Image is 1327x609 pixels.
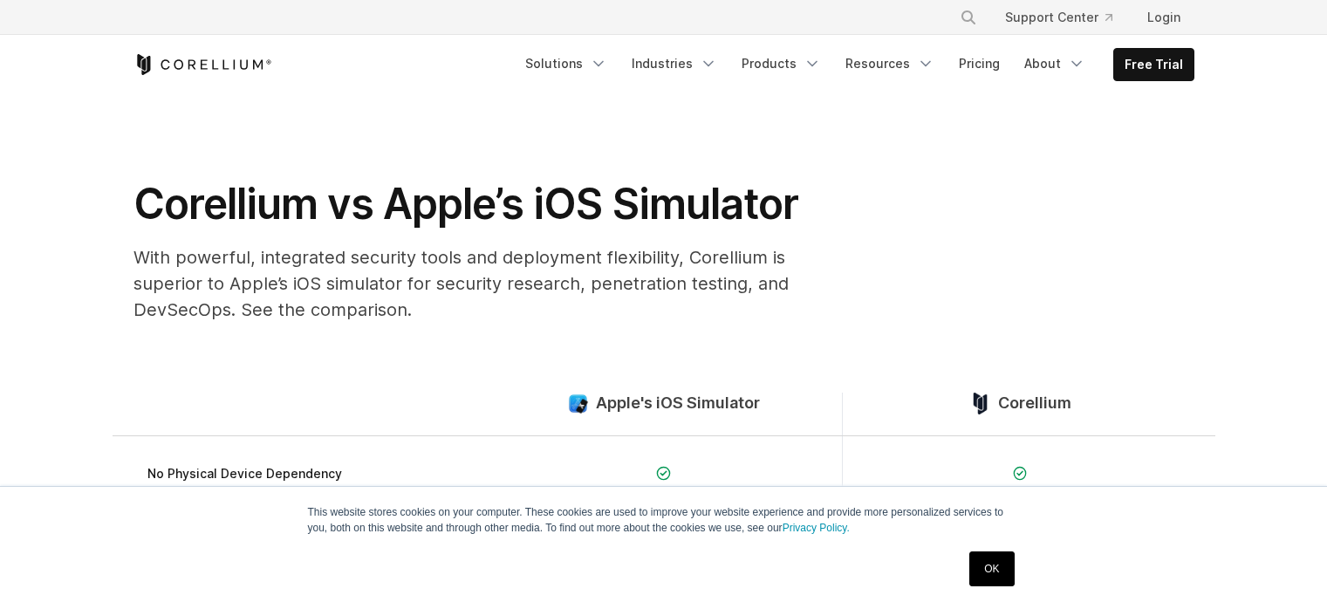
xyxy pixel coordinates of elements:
[783,522,850,534] a: Privacy Policy.
[948,48,1010,79] a: Pricing
[991,2,1126,33] a: Support Center
[621,48,728,79] a: Industries
[515,48,1194,81] div: Navigation Menu
[133,178,831,230] h1: Corellium vs Apple’s iOS Simulator
[147,466,342,482] span: No Physical Device Dependency
[939,2,1194,33] div: Navigation Menu
[133,244,831,323] p: With powerful, integrated security tools and deployment flexibility, Corellium is superior to App...
[1114,49,1194,80] a: Free Trial
[953,2,984,33] button: Search
[731,48,831,79] a: Products
[515,48,618,79] a: Solutions
[835,48,945,79] a: Resources
[133,54,272,75] a: Corellium Home
[1133,2,1194,33] a: Login
[567,393,589,414] img: compare_ios-simulator--large
[656,466,671,481] img: Checkmark
[998,393,1071,414] span: Corellium
[596,393,760,414] span: Apple's iOS Simulator
[1013,466,1028,481] img: Checkmark
[308,504,1020,536] p: This website stores cookies on your computer. These cookies are used to improve your website expe...
[969,551,1014,586] a: OK
[1014,48,1096,79] a: About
